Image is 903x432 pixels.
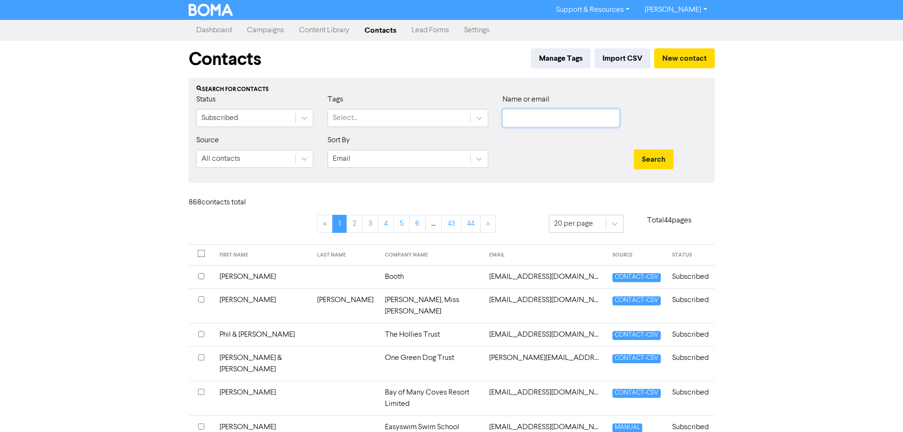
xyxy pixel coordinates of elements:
td: aadcooke@gmail.com [483,323,607,346]
button: New contact [654,48,715,68]
a: Dashboard [189,21,239,40]
div: Search for contacts [196,85,707,94]
div: 20 per page [554,218,593,230]
td: Subscribed [666,288,714,323]
a: Page 3 [362,215,378,233]
a: Page 5 [393,215,410,233]
td: Subscribed [666,346,714,381]
span: CONTACT-CSV [612,354,661,363]
a: Settings [456,21,497,40]
td: The Hollies Trust [379,323,483,346]
p: Total 44 pages [624,215,715,226]
button: Search [634,149,674,169]
td: accounts@bayofmanycoves.co.nz [483,381,607,415]
label: Sort By [328,135,350,146]
a: Page 2 [347,215,363,233]
h6: 868 contact s total [189,198,265,207]
a: Page 43 [441,215,461,233]
div: Select... [333,112,358,124]
span: CONTACT-CSV [612,273,661,282]
td: [PERSON_NAME], Miss [PERSON_NAME] [379,288,483,323]
td: Subscribed [666,323,714,346]
a: Content Library [292,21,357,40]
td: One Green Dog Trust [379,346,483,381]
a: Page 6 [409,215,426,233]
td: [PERSON_NAME] [214,381,312,415]
label: Source [196,135,219,146]
td: [PERSON_NAME] [214,288,312,323]
button: Manage Tags [531,48,591,68]
div: Subscribed [201,112,238,124]
th: FIRST NAME [214,245,312,266]
a: » [480,215,496,233]
td: [PERSON_NAME] & [PERSON_NAME] [214,346,312,381]
button: Import CSV [594,48,650,68]
td: 1410catz@gmail.com [483,265,607,288]
span: CONTACT-CSV [612,331,661,340]
th: LAST NAME [311,245,379,266]
img: BOMA Logo [189,4,233,16]
td: Subscribed [666,381,714,415]
td: [PERSON_NAME] [214,265,312,288]
a: Contacts [357,21,404,40]
a: Campaigns [239,21,292,40]
th: STATUS [666,245,714,266]
a: Page 4 [378,215,394,233]
span: CONTACT-CSV [612,296,661,305]
div: Email [333,153,350,165]
td: Phil & [PERSON_NAME] [214,323,312,346]
td: [PERSON_NAME] [311,288,379,323]
a: [PERSON_NAME] [637,2,714,18]
td: Subscribed [666,265,714,288]
a: Support & Resources [548,2,637,18]
th: EMAIL [483,245,607,266]
td: Bay of Many Coves Resort Limited [379,381,483,415]
h1: Contacts [189,48,261,70]
a: Page 1 is your current page [332,215,347,233]
a: Page 44 [461,215,481,233]
label: Name or email [502,94,549,105]
th: SOURCE [607,245,666,266]
a: Lead Forms [404,21,456,40]
td: Booth [379,265,483,288]
td: aaron.dan.c@gmail.com [483,346,607,381]
th: COMPANY NAME [379,245,483,266]
span: CONTACT-CSV [612,389,661,398]
label: Tags [328,94,343,105]
td: 29banstead@gmail.com [483,288,607,323]
iframe: Chat Widget [784,330,903,432]
div: All contacts [201,153,240,165]
label: Status [196,94,216,105]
